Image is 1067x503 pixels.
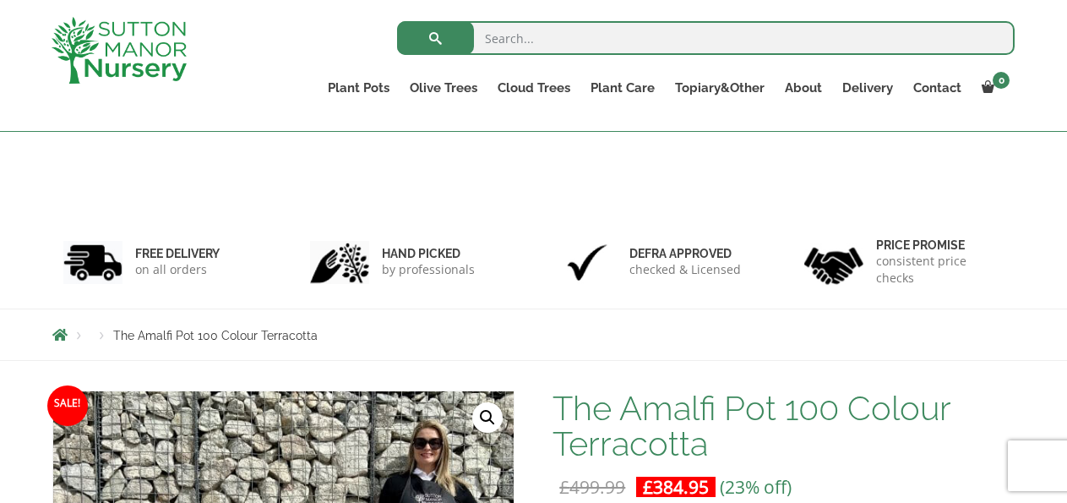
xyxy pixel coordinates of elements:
a: 0 [972,76,1015,100]
a: Cloud Trees [487,76,580,100]
bdi: 384.95 [643,475,709,499]
span: 0 [993,72,1010,89]
img: 4.jpg [804,237,863,288]
img: logo [52,17,187,84]
span: The Amalfi Pot 100 Colour Terracotta [113,329,318,342]
a: Topiary&Other [665,76,775,100]
a: Plant Pots [318,76,400,100]
a: About [775,76,832,100]
a: View full-screen image gallery [472,402,503,433]
a: Contact [903,76,972,100]
h6: Price promise [876,238,1004,253]
a: Plant Care [580,76,665,100]
a: Olive Trees [400,76,487,100]
p: on all orders [135,261,220,278]
span: (23% off) [720,475,792,499]
a: Delivery [832,76,903,100]
h6: Defra approved [629,246,741,261]
span: £ [643,475,653,499]
p: by professionals [382,261,475,278]
img: 1.jpg [63,241,122,284]
img: 2.jpg [310,241,369,284]
input: Search... [397,21,1015,55]
h6: FREE DELIVERY [135,246,220,261]
h6: hand picked [382,246,475,261]
span: Sale! [47,385,88,426]
nav: Breadcrumbs [52,328,1015,342]
h1: The Amalfi Pot 100 Colour Terracotta [553,391,1015,462]
bdi: 499.99 [559,475,625,499]
p: checked & Licensed [629,261,741,278]
p: consistent price checks [876,253,1004,287]
span: £ [559,475,569,499]
img: 3.jpg [558,241,617,284]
